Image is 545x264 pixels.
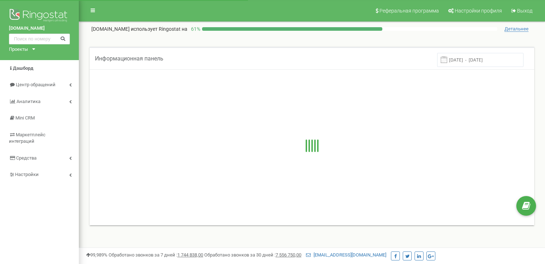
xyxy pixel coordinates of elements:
[379,8,439,14] span: Реферальная программа
[91,25,187,33] p: [DOMAIN_NAME]
[204,252,301,258] span: Обработано звонков за 30 дней :
[86,252,107,258] span: 99,989%
[9,7,70,25] img: Ringostat logo
[13,65,33,71] span: Дашборд
[177,252,203,258] u: 1 744 838,00
[131,26,187,32] span: использует Ringostat на
[187,25,202,33] p: 61 %
[15,172,39,177] span: Настройки
[16,155,37,161] span: Средства
[16,99,40,104] span: Аналитика
[109,252,203,258] span: Обработано звонков за 7 дней :
[95,55,163,62] span: Информационная панель
[505,26,529,32] span: Детальнее
[9,46,28,53] div: Проекты
[306,252,386,258] a: [EMAIL_ADDRESS][DOMAIN_NAME]
[517,8,532,14] span: Выход
[16,82,56,87] span: Центр обращений
[15,115,35,121] span: Mini CRM
[9,34,70,44] input: Поиск по номеру
[276,252,301,258] u: 7 556 750,00
[455,8,502,14] span: Настройки профиля
[9,132,46,144] span: Маркетплейс интеграций
[9,25,70,32] a: [DOMAIN_NAME]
